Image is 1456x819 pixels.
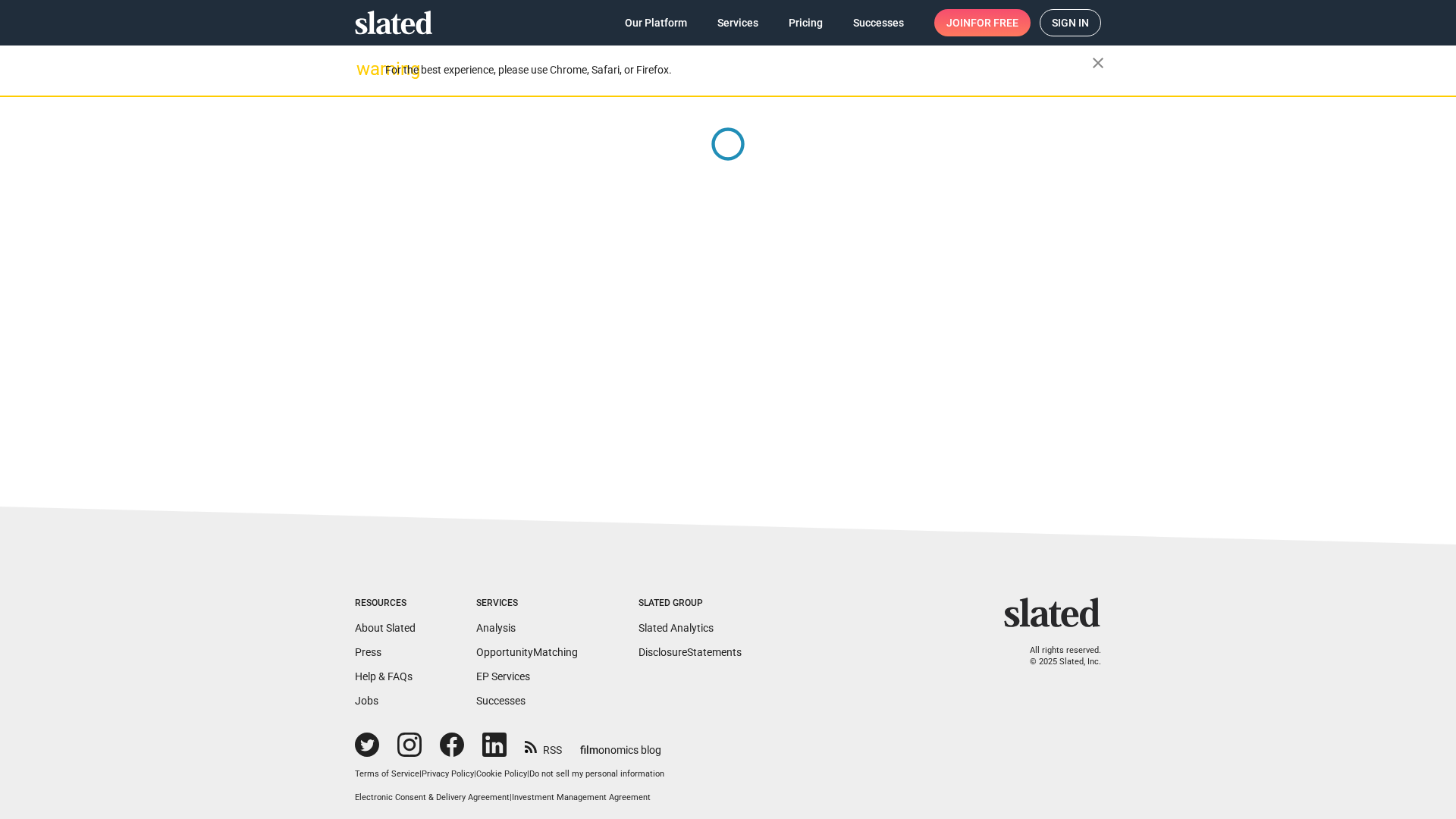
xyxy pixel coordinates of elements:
[525,734,562,758] a: RSS
[355,792,510,802] a: Electronic Consent & Delivery Agreement
[356,60,375,78] mat-icon: warning
[777,9,835,36] a: Pricing
[1014,645,1101,667] p: All rights reserved. © 2025 Slated, Inc.
[717,9,758,36] span: Services
[1052,10,1089,36] span: Sign in
[853,9,904,36] span: Successes
[625,9,687,36] span: Our Platform
[355,769,419,779] a: Terms of Service
[355,695,378,707] a: Jobs
[419,769,422,779] span: |
[789,9,823,36] span: Pricing
[512,792,651,802] a: Investment Management Agreement
[580,731,661,758] a: filmonomics blog
[705,9,770,36] a: Services
[639,646,742,658] a: DisclosureStatements
[476,646,578,658] a: OpportunityMatching
[639,598,742,610] div: Slated Group
[476,670,530,682] a: EP Services
[422,769,474,779] a: Privacy Policy
[385,60,1092,80] div: For the best experience, please use Chrome, Safari, or Firefox.
[355,598,416,610] div: Resources
[971,9,1018,36] span: for free
[1040,9,1101,36] a: Sign in
[529,769,664,780] button: Do not sell my personal information
[476,622,516,634] a: Analysis
[946,9,1018,36] span: Join
[639,622,714,634] a: Slated Analytics
[355,646,381,658] a: Press
[474,769,476,779] span: |
[355,670,413,682] a: Help & FAQs
[476,695,526,707] a: Successes
[476,769,527,779] a: Cookie Policy
[841,9,916,36] a: Successes
[510,792,512,802] span: |
[934,9,1031,36] a: Joinfor free
[476,598,578,610] div: Services
[355,622,416,634] a: About Slated
[613,9,699,36] a: Our Platform
[1089,54,1107,72] mat-icon: close
[580,744,598,756] span: film
[527,769,529,779] span: |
